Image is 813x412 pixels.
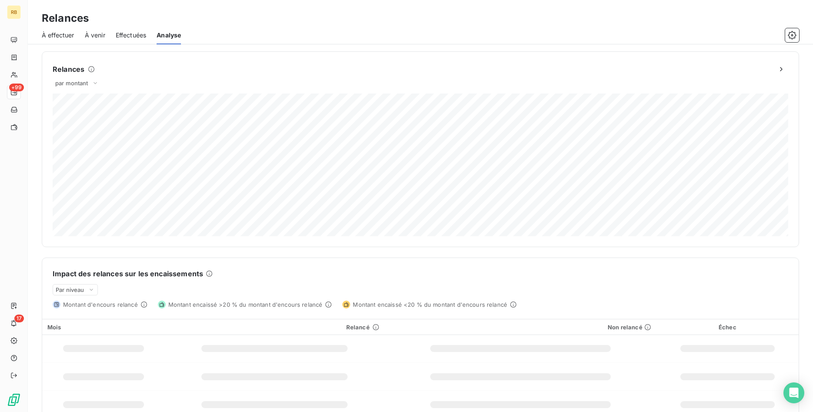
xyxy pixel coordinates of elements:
span: Montant d'encours relancé [63,301,138,308]
div: Non relancé [390,324,651,331]
span: À venir [85,31,105,40]
h3: Relances [42,10,89,26]
h6: Relances [53,64,84,74]
div: Échec [662,324,793,331]
h6: Impact des relances sur les encaissements [53,268,203,279]
span: Par niveau [56,286,84,293]
span: +99 [9,84,24,91]
div: Open Intercom Messenger [783,382,804,403]
span: Montant encaissé <20 % du montant d'encours relancé [353,301,507,308]
span: par montant [55,80,88,87]
span: À effectuer [42,31,74,40]
span: 17 [14,315,24,322]
span: Effectuées [116,31,147,40]
div: Mois [47,324,159,331]
span: Analyse [157,31,181,40]
img: Logo LeanPay [7,393,21,407]
a: +99 [7,85,20,99]
div: Relancé [170,324,379,331]
span: Montant encaissé >20 % du montant d'encours relancé [168,301,323,308]
div: RB [7,5,21,19]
